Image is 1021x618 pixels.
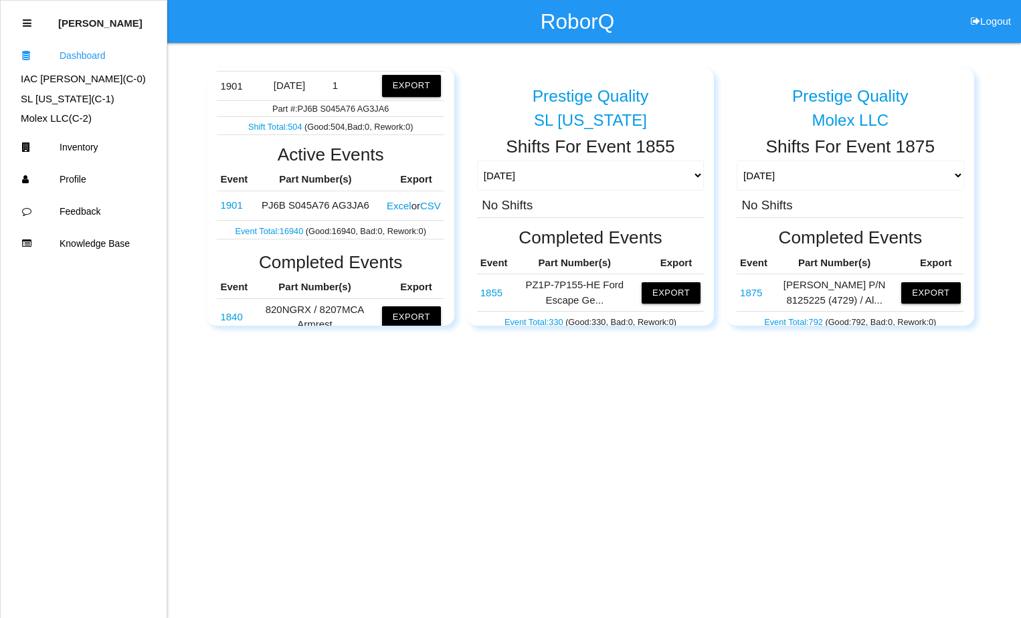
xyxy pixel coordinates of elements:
[220,199,242,211] a: 1901
[737,137,963,157] h2: Shifts For Event 1875
[254,169,377,191] th: Part Number(s)
[638,252,704,274] th: Export
[477,137,704,157] h2: Shifts For Event 1855
[477,76,704,130] a: Prestige Quality SL [US_STATE]
[477,274,511,312] td: PZ1P-7P155-HE Ford Escape Gear Shift Assy
[254,191,377,221] td: PJ6B S045A76 AG3JA6
[504,317,565,327] a: Event Total:330
[737,252,771,274] th: Event
[511,252,638,274] th: Part Number(s)
[898,252,963,274] th: Export
[1,92,167,107] div: SL Tennessee's Dashboard
[251,276,378,298] th: Part Number(s)
[511,274,638,312] td: PZ1P-7P155-HE Ford Escape Ge...
[23,7,31,39] div: Close
[251,298,378,336] td: 820NGRX / 8207MCA Armrest
[764,317,825,327] a: Event Total:792
[740,313,960,328] p: (Good: 792 , Bad: 0 , Rework: 0 )
[235,226,305,236] a: Event Total:16940
[1,195,167,227] a: Feedback
[742,196,793,213] h3: No Shifts
[642,282,701,304] button: Export
[379,276,444,298] th: Export
[737,274,771,312] td: Alma P/N 8125225 (4729) / Alma P/N 8125693 (4739)
[1,163,167,195] a: Profile
[737,76,963,130] a: Prestige Quality Molex LLC
[217,169,254,191] th: Event
[477,252,511,274] th: Event
[217,276,251,298] th: Event
[21,112,92,124] a: Molex LLC(C-2)
[1,111,167,126] div: Molex LLC's Dashboard
[771,252,898,274] th: Part Number(s)
[737,112,963,129] div: Molex LLC
[315,72,355,100] td: 1
[792,87,909,105] h5: Prestige Quality
[771,274,898,312] td: [PERSON_NAME] P/N 8125225 (4729) / Al...
[382,75,441,96] button: Export
[217,72,263,100] td: PJ6B S045A76 AG3JA6
[901,282,960,304] button: Export
[382,306,441,328] button: Export
[217,191,254,221] td: PJ6B S045A76 AG3JA6
[220,222,440,237] p: (Good: 16940 , Bad: 0 , Rework: 0 )
[58,7,143,29] p: Thomas Sontag
[217,100,444,116] td: Part #: PJ6B S045A76 AG3JA6
[737,228,963,247] h2: Completed Events
[1,39,167,72] a: Dashboard
[1,131,167,163] a: Inventory
[385,199,441,214] div: or
[480,287,502,298] a: 1855
[21,93,114,104] a: SL [US_STATE](C-1)
[264,72,316,100] td: [DATE]
[482,196,533,213] h3: No Shifts
[220,311,242,322] a: 1840
[740,287,762,298] a: 1875
[217,298,251,336] td: 820NGRX / 8207MCA Armrest
[480,313,701,328] p: (Good: 330 , Bad: 0 , Rework: 0 )
[220,118,440,133] p: ( Good : 504 , Bad : 0 , Rework: 0 )
[248,122,304,132] a: Shift Total:504
[21,73,146,84] a: IAC [PERSON_NAME](C-0)
[1,227,167,260] a: Knowledge Base
[477,228,704,247] h2: Completed Events
[1,72,167,87] div: IAC Alma's Dashboard
[420,200,441,211] button: CSV
[387,200,411,211] button: Excel
[217,145,444,165] h2: Active Events
[533,87,649,105] h5: Prestige Quality
[477,112,704,129] div: SL [US_STATE]
[217,253,444,272] h2: Completed Events
[377,169,444,191] th: Export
